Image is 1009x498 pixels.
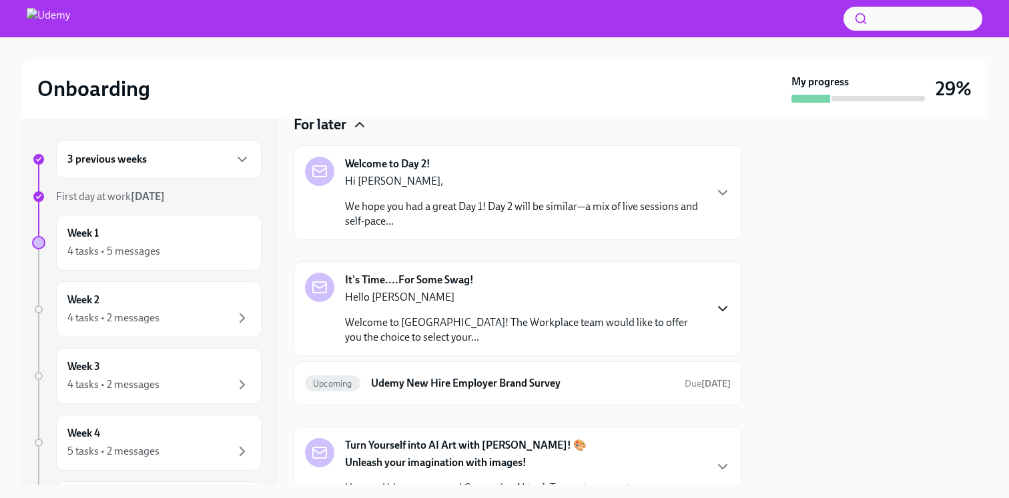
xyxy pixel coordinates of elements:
p: We hope you had a great Day 1! Day 2 will be similar—a mix of live sessions and self-pace... [345,199,704,229]
a: Week 34 tasks • 2 messages [32,348,262,404]
h6: Week 1 [67,226,99,241]
span: September 13th, 2025 12:00 [685,377,731,390]
strong: Unleash your imagination with images! [345,456,527,469]
h6: Week 4 [67,426,100,441]
p: Hi [PERSON_NAME], [345,174,704,189]
h4: For later [294,115,346,135]
strong: [DATE] [131,190,165,203]
h6: Week 3 [67,359,100,374]
h6: 3 previous weeks [67,152,147,167]
img: Udemy [27,8,70,29]
p: Welcome to [GEOGRAPHIC_DATA]! The Workplace team would like to offer you the choice to select you... [345,315,704,345]
a: Week 24 tasks • 2 messages [32,281,262,337]
a: First day at work[DATE] [32,189,262,204]
h2: Onboarding [37,75,150,102]
a: Week 14 tasks • 5 messages [32,215,262,271]
h6: Udemy New Hire Employer Brand Survey [371,376,674,391]
div: 3 previous weeks [56,140,262,179]
strong: Welcome to Day 2! [345,157,430,171]
strong: It's Time....For Some Swag! [345,273,474,287]
a: Week 45 tasks • 2 messages [32,415,262,471]
strong: [DATE] [701,378,731,389]
strong: My progress [791,75,849,89]
span: Due [685,378,731,389]
span: First day at work [56,190,165,203]
a: UpcomingUdemy New Hire Employer Brand SurveyDue[DATE] [305,373,731,394]
p: Hello [PERSON_NAME] [345,290,704,305]
div: 4 tasks • 2 messages [67,377,159,392]
h3: 29% [936,77,972,101]
span: Upcoming [305,379,360,389]
div: 5 tasks • 2 messages [67,444,159,459]
strong: Turn Yourself into AI Art with [PERSON_NAME]! 🎨 [345,438,587,453]
p: Use our Udemy-approved Generative AI tool, Toqan, to generate... [345,481,643,495]
div: For later [294,115,742,135]
div: 4 tasks • 2 messages [67,311,159,325]
h6: Week 2 [67,293,99,307]
div: 4 tasks • 5 messages [67,244,160,259]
